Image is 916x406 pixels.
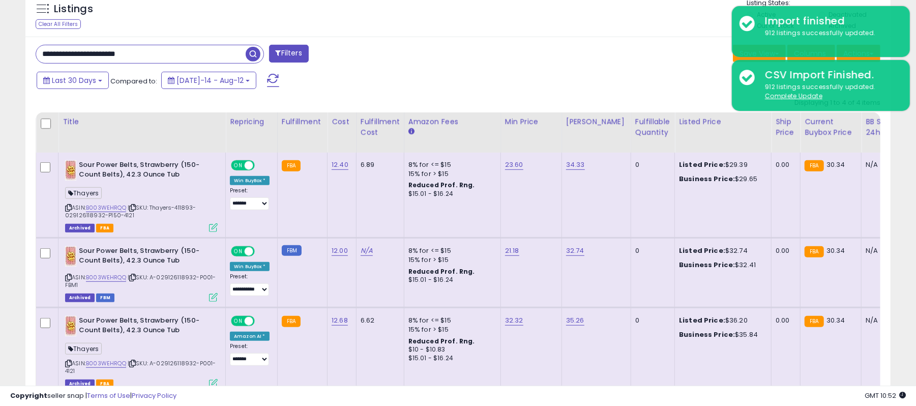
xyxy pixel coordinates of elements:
a: Privacy Policy [132,391,176,400]
div: ASIN: [65,160,218,231]
small: FBA [805,246,823,257]
div: $32.74 [679,246,763,255]
span: 2025-09-12 10:52 GMT [865,391,906,400]
a: B003WEHRQQ [86,273,126,282]
b: Reduced Prof. Rng. [408,181,475,189]
div: Current Buybox Price [805,117,857,138]
div: ASIN: [65,246,218,301]
a: 21.18 [505,246,519,256]
button: Last 30 Days [37,72,109,89]
a: Terms of Use [87,391,130,400]
div: 912 listings successfully updated. [757,82,902,101]
span: OFF [253,247,270,256]
span: ON [232,247,245,256]
a: 35.26 [566,315,584,326]
small: Amazon Fees. [408,127,415,136]
div: $15.01 - $16.24 [408,354,493,363]
div: Clear All Filters [36,19,81,29]
div: Preset: [230,187,270,210]
div: N/A [866,246,899,255]
b: Business Price: [679,260,735,270]
div: Fulfillment [282,117,323,127]
div: $29.39 [679,160,763,169]
div: Amazon Fees [408,117,496,127]
span: | SKU: A-029126118932-P001-4121 [65,359,216,374]
b: Listed Price: [679,160,725,169]
div: 15% for > $15 [408,325,493,334]
div: $36.20 [679,316,763,325]
div: seller snap | | [10,391,176,401]
span: FBM [96,294,114,302]
div: Win BuyBox * [230,262,270,271]
div: $35.84 [679,330,763,339]
button: [DATE]-14 - Aug-12 [161,72,256,89]
span: 30.34 [826,315,845,325]
div: BB Share 24h. [866,117,903,138]
small: FBA [282,160,301,171]
span: | SKU: A-029126118932-P001-FBM1 [65,273,216,288]
div: Listed Price [679,117,767,127]
b: Sour Power Belts, Strawberry (150-Count Belts), 42.3 Ounce Tub [79,316,202,337]
b: Sour Power Belts, Strawberry (150-Count Belts), 42.3 Ounce Tub [79,246,202,268]
div: 8% for <= $15 [408,246,493,255]
div: Fulfillable Quantity [635,117,670,138]
span: 30.34 [826,160,845,169]
div: 0.00 [776,316,792,325]
img: 51uJ0T1Oq5L._SL40_.jpg [65,246,76,267]
div: 15% for > $15 [408,255,493,265]
span: [DATE]-14 - Aug-12 [176,75,244,85]
a: 32.74 [566,246,584,256]
u: Complete Update [765,92,822,100]
div: 912 listings successfully updated. [757,28,902,38]
a: N/A [361,246,373,256]
div: $32.41 [679,260,763,270]
span: Listings that have been deleted from Seller Central [65,294,95,302]
b: Reduced Prof. Rng. [408,267,475,276]
small: FBM [282,245,302,256]
div: 0 [635,246,667,255]
span: Thayers [65,343,102,355]
div: 8% for <= $15 [408,160,493,169]
small: FBA [282,316,301,327]
div: Min Price [505,117,557,127]
span: OFF [253,317,270,326]
div: Preset: [230,273,270,296]
b: Listed Price: [679,246,725,255]
div: 0.00 [776,246,792,255]
span: ON [232,161,245,170]
div: Win BuyBox * [230,176,270,185]
span: Compared to: [110,76,157,86]
div: 15% for > $15 [408,169,493,179]
b: Reduced Prof. Rng. [408,337,475,345]
div: Ship Price [776,117,796,138]
div: CSV Import Finished. [757,68,902,82]
a: 12.40 [332,160,348,170]
span: 30.34 [826,246,845,255]
a: 34.33 [566,160,585,170]
a: 12.68 [332,315,348,326]
div: N/A [866,316,899,325]
div: 6.89 [361,160,396,169]
a: 32.32 [505,315,523,326]
img: 51uJ0T1Oq5L._SL40_.jpg [65,160,76,181]
a: B003WEHRQQ [86,359,126,368]
span: | SKU: Thayers-411893-029126118932-P150-4121 [65,204,196,219]
b: Sour Power Belts, Strawberry (150-Count Belts), 42.3 Ounce Tub [79,160,202,182]
div: 8% for <= $15 [408,316,493,325]
span: Listings that have been deleted from Seller Central [65,224,95,233]
b: Business Price: [679,174,735,184]
span: OFF [253,161,270,170]
b: Listed Price: [679,315,725,325]
div: Fulfillment Cost [361,117,400,138]
small: FBA [805,160,823,171]
a: B003WEHRQQ [86,204,126,212]
div: Preset: [230,343,270,366]
div: $10 - $10.83 [408,345,493,354]
button: Filters [269,45,309,63]
div: N/A [866,160,899,169]
div: 0.00 [776,160,792,169]
span: ON [232,317,245,326]
img: 51uJ0T1Oq5L._SL40_.jpg [65,316,76,336]
b: Business Price: [679,330,735,339]
div: Amazon AI * [230,332,270,341]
